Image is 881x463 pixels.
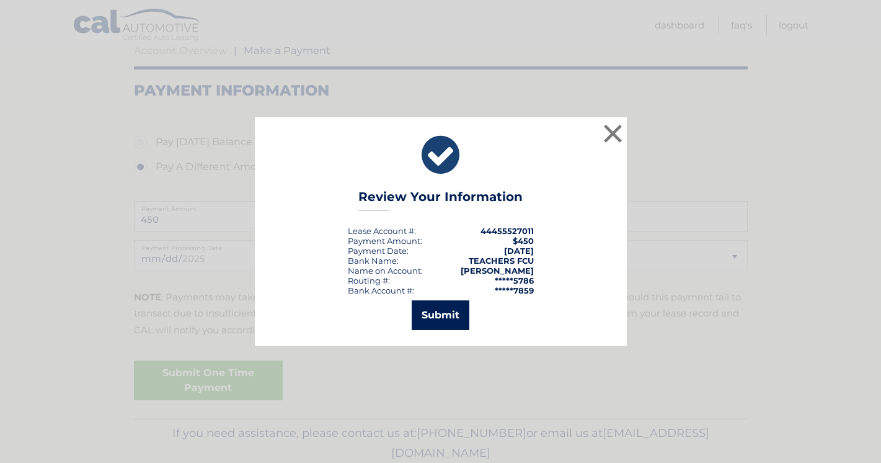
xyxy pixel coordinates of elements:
div: Payment Amount: [348,236,422,246]
div: Bank Account #: [348,285,414,295]
div: Routing #: [348,276,390,285]
span: $450 [513,236,534,246]
strong: [PERSON_NAME] [461,266,534,276]
strong: TEACHERS FCU [469,256,534,266]
span: Payment Date [348,246,407,256]
div: : [348,246,409,256]
div: Name on Account: [348,266,423,276]
strong: 44455527011 [480,226,534,236]
button: Submit [412,300,469,330]
h3: Review Your Information [358,189,523,211]
button: × [601,121,626,146]
div: Bank Name: [348,256,399,266]
div: Lease Account #: [348,226,416,236]
span: [DATE] [504,246,534,256]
